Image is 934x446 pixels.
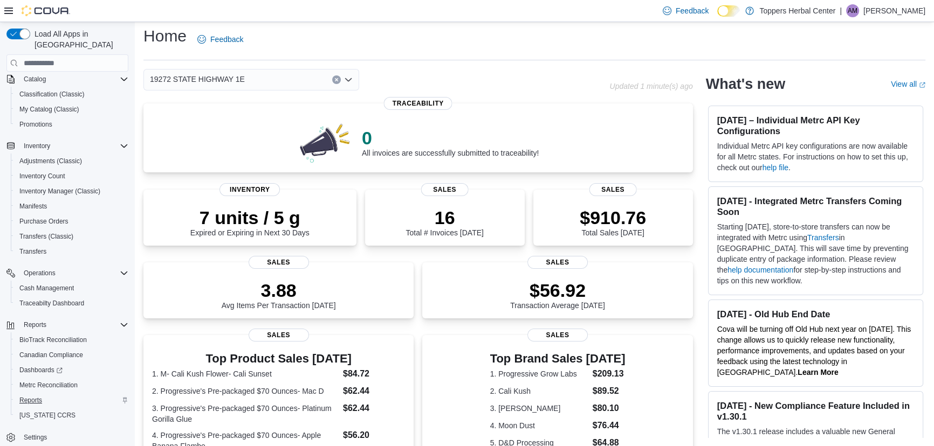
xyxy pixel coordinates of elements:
span: Sales [249,256,309,269]
span: Load All Apps in [GEOGRAPHIC_DATA] [30,29,128,50]
a: Canadian Compliance [15,349,87,361]
a: help documentation [727,266,793,274]
div: Avg Items Per Transaction [DATE] [222,280,336,310]
span: Promotions [15,118,128,131]
span: Classification (Classic) [15,88,128,101]
p: Toppers Herbal Center [759,4,835,17]
button: Purchase Orders [11,214,133,229]
p: 0 [362,127,539,149]
dd: $56.20 [343,429,405,442]
span: Transfers (Classic) [19,232,73,241]
span: Inventory [24,142,50,150]
button: [US_STATE] CCRS [11,408,133,423]
span: Sales [527,329,588,342]
button: Inventory Manager (Classic) [11,184,133,199]
button: Reports [2,317,133,332]
p: Individual Metrc API key configurations are now available for all Metrc states. For instructions ... [717,141,914,173]
span: [US_STATE] CCRS [19,411,75,420]
input: Dark Mode [717,5,740,17]
button: Canadian Compliance [11,347,133,363]
span: Transfers (Classic) [15,230,128,243]
span: Cash Management [19,284,74,292]
a: Classification (Classic) [15,88,89,101]
button: Catalog [2,72,133,87]
h1: Home [143,25,187,47]
a: Inventory Manager (Classic) [15,185,105,198]
span: Inventory Manager (Classic) [15,185,128,198]
p: $56.92 [510,280,605,301]
p: Starting [DATE], store-to-store transfers can now be integrated with Metrc using in [GEOGRAPHIC_D... [717,221,914,286]
span: Canadian Compliance [19,351,83,359]
p: | [840,4,842,17]
span: Traceabilty Dashboard [19,299,84,308]
span: Manifests [19,202,47,211]
svg: External link [919,82,925,88]
button: Traceabilty Dashboard [11,296,133,311]
img: 0 [297,121,353,164]
span: Inventory Count [19,172,65,180]
span: Dashboards [19,366,63,374]
p: 7 units / 5 g [190,207,310,228]
span: Adjustments (Classic) [19,157,82,165]
div: Audrey Murphy [846,4,859,17]
span: AM [848,4,857,17]
span: Classification (Classic) [19,90,85,99]
a: Manifests [15,200,51,213]
dd: $80.10 [593,402,626,415]
dt: 3. Progressive's Pre-packaged $70 Ounces- Platinum Gorilla Glue [152,403,339,424]
span: Inventory Count [15,170,128,183]
a: help file [763,163,788,172]
button: Catalog [19,73,50,86]
h2: What's new [706,75,785,93]
span: Reports [19,318,128,331]
button: Operations [2,266,133,281]
span: Reports [24,320,46,329]
a: Cash Management [15,282,78,295]
span: Manifests [15,200,128,213]
span: Traceabilty Dashboard [15,297,128,310]
span: Cova will be turning off Old Hub next year on [DATE]. This change allows us to quickly release ne... [717,325,911,377]
span: Metrc Reconciliation [15,379,128,392]
h3: Top Brand Sales [DATE] [490,352,626,365]
dd: $89.52 [593,385,626,398]
a: Dashboards [15,364,67,377]
button: Transfers [11,244,133,259]
dd: $76.44 [593,419,626,432]
span: Traceability [384,97,452,110]
button: Inventory Count [11,169,133,184]
h3: Top Product Sales [DATE] [152,352,405,365]
dd: $84.72 [343,367,405,380]
button: Reports [11,393,133,408]
a: Learn More [798,368,838,377]
img: Cova [22,5,70,16]
button: Manifests [11,199,133,214]
a: Reports [15,394,46,407]
h3: [DATE] – Individual Metrc API Key Configurations [717,115,914,136]
button: Classification (Classic) [11,87,133,102]
a: Dashboards [11,363,133,378]
p: [PERSON_NAME] [863,4,925,17]
span: Inventory [19,140,128,152]
a: BioTrack Reconciliation [15,333,91,346]
dd: $62.44 [343,402,405,415]
span: My Catalog (Classic) [15,103,128,116]
a: Adjustments (Classic) [15,155,86,168]
span: Settings [19,430,128,444]
div: Total Sales [DATE] [580,207,646,237]
span: Metrc Reconciliation [19,381,78,389]
span: Promotions [19,120,52,129]
span: Purchase Orders [19,217,68,226]
span: Operations [19,267,128,280]
span: Sales [527,256,588,269]
dt: 2. Progressive's Pre-packaged $70 Ounces- Mac D [152,386,339,396]
button: Operations [19,267,60,280]
a: Transfers [807,233,839,242]
button: Metrc Reconciliation [11,378,133,393]
span: Dashboards [15,364,128,377]
span: Inventory Manager (Classic) [19,187,100,196]
a: Metrc Reconciliation [15,379,82,392]
a: View allExternal link [891,80,925,88]
button: Promotions [11,117,133,132]
a: Traceabilty Dashboard [15,297,88,310]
